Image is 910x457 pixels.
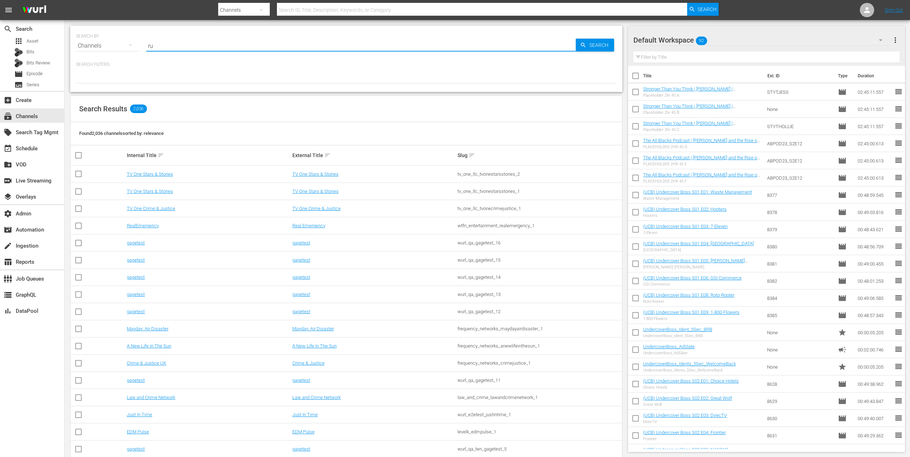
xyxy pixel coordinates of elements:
td: 8385 [764,307,835,324]
div: UndercoverBoss_AdSlate [643,351,695,355]
div: Placeholder 2hr 45 A [643,93,761,98]
div: 1-800-Flowers [643,316,739,321]
div: Placeholder 2hr 45 B [643,110,761,115]
span: Search [4,25,12,33]
td: 02:45:00.613 [855,135,894,152]
td: 00:49:38.962 [855,375,894,393]
a: gagetest [292,274,310,280]
span: Episode [838,277,847,285]
a: (UCB) Undercover Boss S01 E03: 7-Eleven [643,224,728,229]
div: DirecTV [643,419,727,424]
div: 7-Eleven [643,230,728,235]
th: Duration [853,66,896,86]
span: Series [27,81,39,88]
span: Admin [4,209,12,218]
div: wurl_qa_gagetest_16 [458,240,621,245]
td: 02:45:00.613 [855,152,894,169]
span: reorder [894,431,903,439]
a: (UCB) Undercover Boss S02 E03: DirecTV [643,413,727,418]
span: Asset [27,38,38,45]
td: 8380 [764,238,835,255]
span: Bits [27,48,34,55]
span: Episode [838,105,847,113]
a: gagetest [292,292,310,297]
td: 00:49:29.362 [855,427,894,444]
td: 00:49:40.007 [855,410,894,427]
span: Episode [838,380,847,388]
span: Search Tag Mgmt [4,128,12,137]
td: ABPOD23_S2E12 [764,135,835,152]
a: Stronger Than You Think | [PERSON_NAME] | [PERSON_NAME] | [PERSON_NAME] |[PERSON_NAME] [643,86,752,97]
td: 8630 [764,410,835,427]
a: gagetest [292,240,310,245]
div: tv_one_llc_tvonecrimejustice_1 [458,206,621,211]
div: wurl_qa_gagetest_11 [458,378,621,383]
span: reorder [894,397,903,405]
span: Channels [4,112,12,121]
th: Title [643,66,763,86]
span: reorder [894,139,903,147]
div: [PERSON_NAME] [PERSON_NAME] [643,265,761,269]
button: Search [576,39,614,52]
span: Live Streaming [4,176,12,185]
a: RealEmergency [127,223,159,228]
a: Real Emergency [292,223,325,228]
span: Episode [838,139,847,148]
div: wurl_qa_gagetest_15 [458,257,621,263]
span: sort [469,152,475,159]
a: A New Life In The Sun [127,343,171,349]
td: 00:49:00.455 [855,255,894,272]
div: Great Wolf [643,402,732,407]
span: Episode [838,311,847,320]
span: reorder [894,242,903,251]
span: Asset [14,37,23,45]
a: gagetest [127,292,145,297]
div: Roto-Rooter [643,299,734,304]
div: Default Workspace [633,30,889,50]
div: GSI Commerce [643,282,742,287]
span: Episode [838,431,847,440]
td: 02:45:11.557 [855,118,894,135]
div: Choice Hotels [643,385,739,390]
a: gagetest [127,257,145,263]
div: Bits [14,48,23,57]
p: Search Filters: [76,62,617,68]
span: VOD [4,160,12,169]
a: Law and Crime Network [127,395,175,400]
span: Episode [838,174,847,182]
div: law_and_crime_lawandcrimenetwork_1 [458,395,621,400]
span: Overlays [4,193,12,201]
td: 8629 [764,393,835,410]
span: reorder [894,87,903,96]
td: 00:48:57.343 [855,307,894,324]
span: 2,036 [130,104,147,113]
a: TV One Stars & Stories [292,171,339,177]
span: Search [698,3,717,16]
a: gagetest [127,309,145,314]
div: levelk_edmpulse_1 [458,429,621,434]
span: reorder [894,311,903,319]
div: Placeholder 2hr 45 C [643,127,761,132]
a: Mayday: Air Disaster [292,326,334,331]
span: Job Queues [4,274,12,283]
a: (UCB) Undercover Boss S01 E09: 1-800-Flowers [643,310,739,315]
a: gagetest [127,378,145,383]
span: reorder [894,259,903,268]
a: A New Life In The Sun [292,343,337,349]
td: 00:02:00.746 [855,341,894,358]
a: TV One Crime & Justice [292,206,341,211]
span: reorder [894,414,903,422]
span: Episode [838,191,847,199]
div: Internal Title [127,151,290,160]
div: tv_one_llc_tvonestarsstories_1 [458,189,621,194]
span: menu [4,6,13,14]
td: STYTHOLLIE [764,118,835,135]
a: UndercoverBoss_Idents_5Sec_WelcomeBack [643,361,736,366]
span: Schedule [4,144,12,153]
td: None [764,358,835,375]
a: (UCB) Undercover Boss S01 E08: Roto-Rooter [643,292,734,298]
span: Promo [838,363,847,371]
th: Type [834,66,853,86]
span: Promo [838,328,847,337]
span: Episode [27,70,43,77]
